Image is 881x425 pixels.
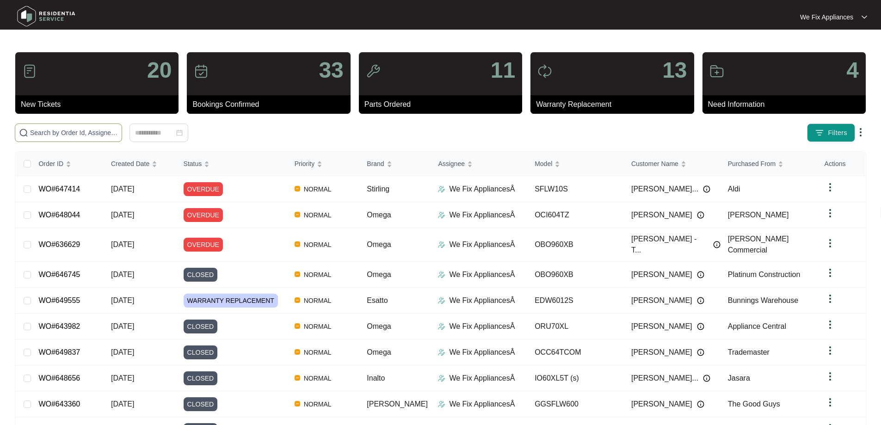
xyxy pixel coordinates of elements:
[449,295,515,306] p: We Fix AppliancesÂ
[14,2,79,30] img: residentia service logo
[295,349,300,355] img: Vercel Logo
[111,271,134,278] span: [DATE]
[104,152,176,176] th: Created Date
[295,186,300,191] img: Vercel Logo
[728,374,750,382] span: Jasara
[709,64,724,79] img: icon
[631,399,692,410] span: [PERSON_NAME]
[449,347,515,358] p: We Fix AppliancesÂ
[184,320,218,333] span: CLOSED
[367,296,388,304] span: Esatto
[295,323,300,329] img: Vercel Logo
[38,271,80,278] a: WO#646745
[319,59,343,81] p: 33
[631,295,692,306] span: [PERSON_NAME]
[631,234,708,256] span: [PERSON_NAME] - T...
[300,184,335,195] span: NORMAL
[449,269,515,280] p: We Fix AppliancesÂ
[184,371,218,385] span: CLOSED
[697,323,704,330] img: Info icon
[527,391,624,417] td: GGSFLW600
[367,159,384,169] span: Brand
[535,159,552,169] span: Model
[184,268,218,282] span: CLOSED
[825,238,836,249] img: dropdown arrow
[527,152,624,176] th: Model
[438,349,445,356] img: Assigner Icon
[438,241,445,248] img: Assigner Icon
[295,241,300,247] img: Vercel Logo
[825,371,836,382] img: dropdown arrow
[438,323,445,330] img: Assigner Icon
[527,288,624,314] td: EDW6012S
[31,152,104,176] th: Order ID
[527,339,624,365] td: OCC64TCOM
[536,99,694,110] p: Warranty Replacement
[708,99,866,110] p: Need Information
[38,400,80,408] a: WO#643360
[111,348,134,356] span: [DATE]
[295,159,315,169] span: Priority
[438,185,445,193] img: Assigner Icon
[825,267,836,278] img: dropdown arrow
[111,322,134,330] span: [DATE]
[300,399,335,410] span: NORMAL
[449,321,515,332] p: We Fix AppliancesÂ
[713,241,721,248] img: Info icon
[176,152,287,176] th: Status
[300,347,335,358] span: NORMAL
[184,294,278,308] span: WARRANTY REPLACEMENT
[815,128,824,137] img: filter icon
[728,271,801,278] span: Platinum Construction
[38,296,80,304] a: WO#649555
[38,240,80,248] a: WO#636629
[111,159,149,169] span: Created Date
[111,185,134,193] span: [DATE]
[295,271,300,277] img: Vercel Logo
[825,208,836,219] img: dropdown arrow
[728,296,798,304] span: Bunnings Warehouse
[527,314,624,339] td: ORU70XL
[364,99,522,110] p: Parts Ordered
[184,159,202,169] span: Status
[662,59,687,81] p: 13
[300,321,335,332] span: NORMAL
[449,239,515,250] p: We Fix AppliancesÂ
[527,202,624,228] td: OCI604TZ
[194,64,209,79] img: icon
[631,159,678,169] span: Customer Name
[449,209,515,221] p: We Fix AppliancesÂ
[624,152,721,176] th: Customer Name
[527,262,624,288] td: OBO960XB
[19,128,28,137] img: search-icon
[855,127,866,138] img: dropdown arrow
[295,401,300,407] img: Vercel Logo
[728,159,776,169] span: Purchased From
[825,345,836,356] img: dropdown arrow
[367,400,428,408] span: [PERSON_NAME]
[30,128,118,138] input: Search by Order Id, Assignee Name, Customer Name, Brand and Model
[703,375,710,382] img: Info icon
[184,397,218,411] span: CLOSED
[431,152,527,176] th: Assignee
[438,211,445,219] img: Assigner Icon
[697,297,704,304] img: Info icon
[300,269,335,280] span: NORMAL
[631,321,692,332] span: [PERSON_NAME]
[721,152,817,176] th: Purchased From
[21,99,179,110] p: New Tickets
[300,209,335,221] span: NORMAL
[631,209,692,221] span: [PERSON_NAME]
[527,176,624,202] td: SFLW10S
[295,297,300,303] img: Vercel Logo
[527,228,624,262] td: OBO960XB
[367,185,389,193] span: Stirling
[295,212,300,217] img: Vercel Logo
[825,182,836,193] img: dropdown arrow
[800,12,853,22] p: We Fix Appliances
[527,365,624,391] td: IO60XL5T (s)
[147,59,172,81] p: 20
[184,208,223,222] span: OVERDUE
[38,348,80,356] a: WO#649837
[287,152,360,176] th: Priority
